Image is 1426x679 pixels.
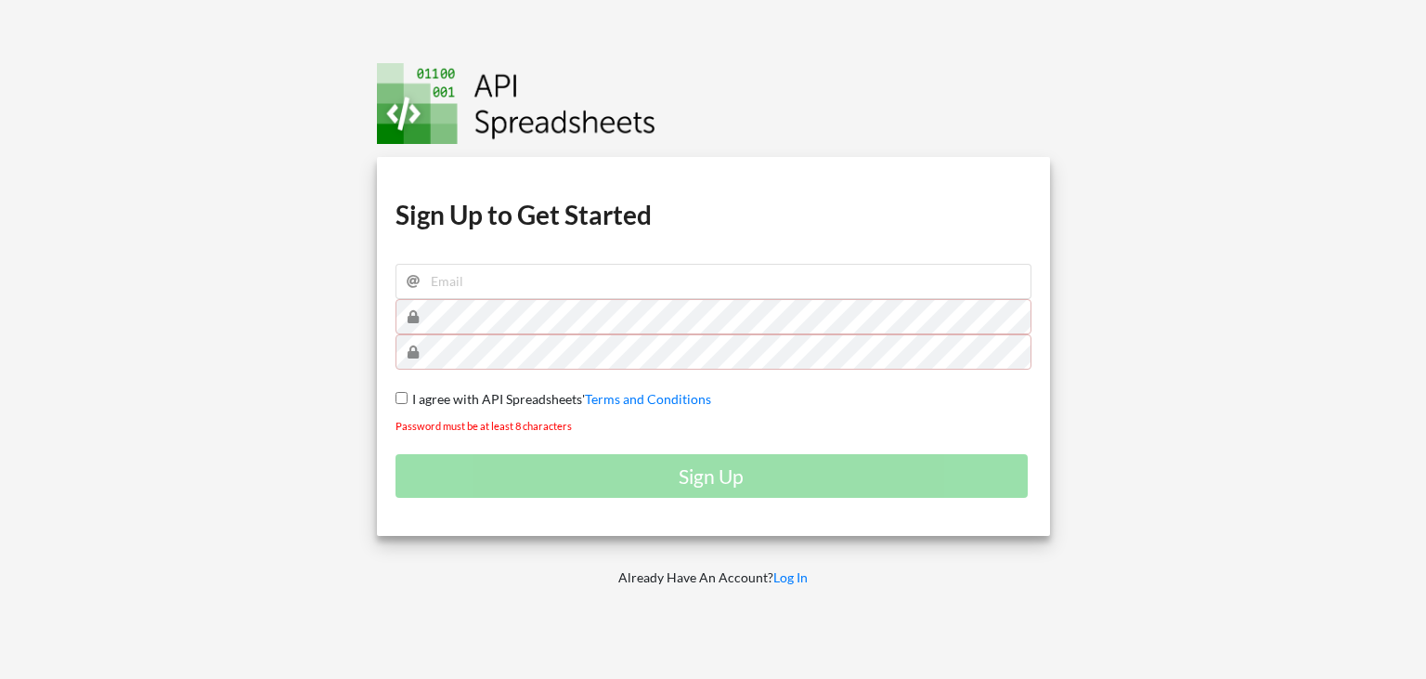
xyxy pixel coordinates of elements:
a: Log In [773,569,808,585]
input: Email [395,264,1031,299]
small: Password must be at least 8 characters [395,420,572,432]
h1: Sign Up to Get Started [395,198,1031,231]
span: I agree with API Spreadsheets' [408,391,585,407]
p: Already Have An Account? [364,568,1063,587]
img: Logo.png [377,63,655,144]
a: Terms and Conditions [585,391,711,407]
